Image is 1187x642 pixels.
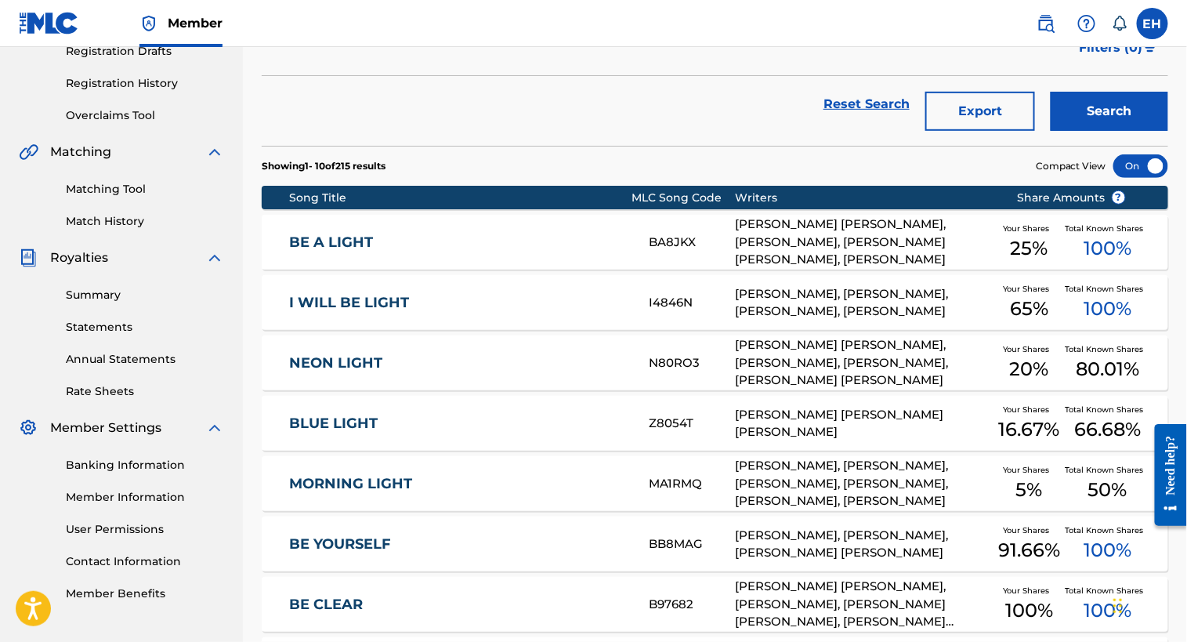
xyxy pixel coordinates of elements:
span: Total Known Shares [1066,404,1150,415]
div: Help [1071,8,1102,39]
span: 65 % [1010,295,1048,323]
span: Matching [50,143,111,161]
button: Filters (0) [1070,28,1168,67]
p: Showing 1 - 10 of 215 results [262,159,385,173]
span: Total Known Shares [1066,464,1150,476]
div: N80RO3 [649,354,735,372]
span: Your Shares [1003,524,1055,536]
div: BB8MAG [649,535,735,553]
a: Banking Information [66,457,224,473]
span: Member [168,14,223,32]
div: Writers [735,190,993,206]
a: Member Benefits [66,586,224,602]
a: Matching Tool [66,181,224,198]
div: MLC Song Code [631,190,735,206]
span: Filters ( 0 ) [1080,38,1143,57]
img: expand [205,419,224,437]
img: search [1037,14,1055,33]
a: BE A LIGHT [289,234,628,252]
span: 25 % [1011,234,1048,263]
div: [PERSON_NAME], [PERSON_NAME], [PERSON_NAME], [PERSON_NAME], [PERSON_NAME], [PERSON_NAME] [735,457,993,510]
span: ? [1113,191,1125,204]
div: Song Title [289,190,632,206]
img: help [1077,14,1096,33]
img: expand [205,248,224,267]
a: NEON LIGHT [289,354,628,372]
span: Royalties [50,248,108,267]
span: Total Known Shares [1066,223,1150,234]
span: 100 % [1005,597,1053,625]
div: B97682 [649,596,735,614]
a: Public Search [1030,8,1062,39]
span: Your Shares [1003,585,1055,597]
a: Reset Search [816,87,917,122]
div: BA8JKX [649,234,735,252]
button: Search [1051,92,1168,131]
span: 100 % [1084,234,1131,263]
span: Total Known Shares [1066,524,1150,536]
a: Summary [66,287,224,303]
a: MORNING LIGHT [289,475,628,493]
img: Royalties [19,248,38,267]
span: Compact View [1036,159,1106,173]
div: MA1RMQ [649,475,735,493]
span: 91.66 % [998,536,1060,564]
span: 5 % [1016,476,1043,504]
div: [PERSON_NAME], [PERSON_NAME], [PERSON_NAME] [PERSON_NAME] [735,527,993,562]
iframe: Chat Widget [1109,567,1187,642]
span: Total Known Shares [1066,585,1150,597]
span: 50 % [1088,476,1127,504]
span: Your Shares [1003,464,1055,476]
span: Your Shares [1003,223,1055,234]
span: Your Shares [1003,343,1055,355]
img: Member Settings [19,419,38,437]
div: Notifications [1112,16,1127,31]
div: [PERSON_NAME] [PERSON_NAME], [PERSON_NAME], [PERSON_NAME] [PERSON_NAME], [PERSON_NAME] [PERSON_NAME] [735,578,993,631]
div: Drag [1113,582,1123,629]
img: filter [1144,43,1157,53]
span: Share Amounts [1018,190,1126,206]
span: Your Shares [1003,283,1055,295]
div: [PERSON_NAME] [PERSON_NAME], [PERSON_NAME], [PERSON_NAME], [PERSON_NAME] [PERSON_NAME] [735,336,993,390]
a: I WILL BE LIGHT [289,294,628,312]
a: Contact Information [66,553,224,570]
div: User Menu [1137,8,1168,39]
a: Overclaims Tool [66,107,224,124]
div: I4846N [649,294,735,312]
span: Total Known Shares [1066,343,1150,355]
span: Member Settings [50,419,161,437]
span: 20 % [1010,355,1049,383]
span: Total Known Shares [1066,283,1150,295]
a: Member Information [66,489,224,506]
span: 100 % [1084,295,1131,323]
div: [PERSON_NAME], [PERSON_NAME], [PERSON_NAME], [PERSON_NAME] [735,285,993,321]
img: Matching [19,143,38,161]
a: BE YOURSELF [289,535,628,553]
a: User Permissions [66,521,224,538]
img: MLC Logo [19,12,79,34]
span: 66.68 % [1074,415,1141,444]
iframe: Resource Center [1143,412,1187,539]
a: Rate Sheets [66,383,224,400]
div: Z8054T [649,415,735,433]
div: [PERSON_NAME] [PERSON_NAME], [PERSON_NAME], [PERSON_NAME] [PERSON_NAME], [PERSON_NAME] [735,216,993,269]
a: Annual Statements [66,351,224,368]
span: 16.67 % [999,415,1060,444]
a: BLUE LIGHT [289,415,628,433]
span: 100 % [1084,536,1131,564]
a: Registration History [66,75,224,92]
span: Your Shares [1003,404,1055,415]
a: Registration Drafts [66,43,224,60]
button: Export [925,92,1035,131]
a: Match History [66,213,224,230]
img: expand [205,143,224,161]
a: BE CLEAR [289,596,628,614]
div: [PERSON_NAME] [PERSON_NAME] [PERSON_NAME] [735,406,993,441]
a: Statements [66,319,224,336]
span: 80.01 % [1076,355,1139,383]
img: Top Rightsholder [139,14,158,33]
span: 100 % [1084,597,1131,625]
